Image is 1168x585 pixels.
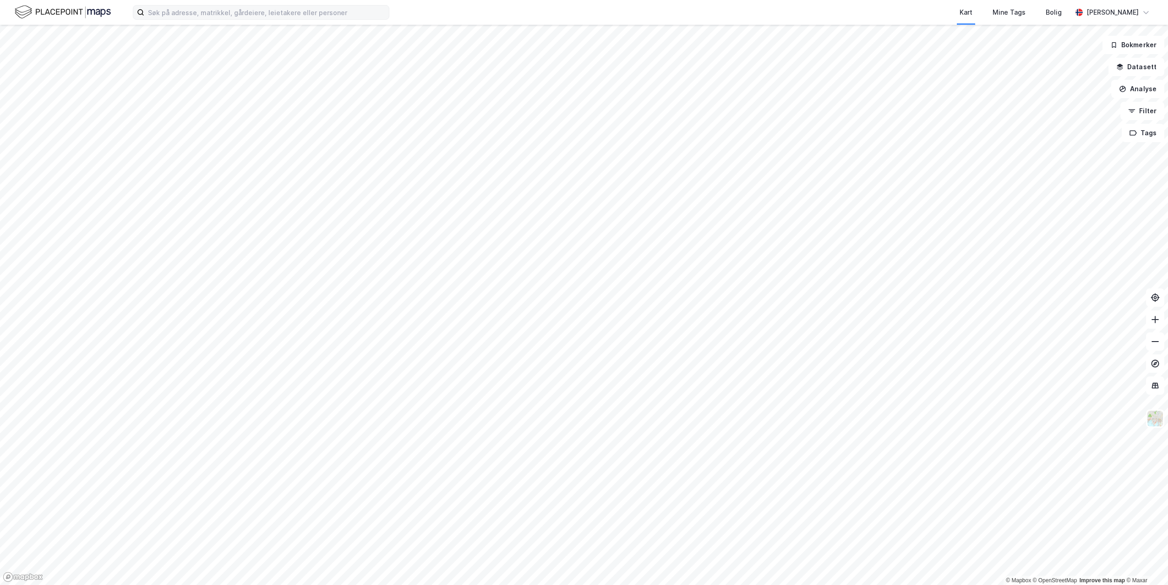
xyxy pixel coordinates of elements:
div: [PERSON_NAME] [1086,7,1139,18]
div: Kontrollprogram for chat [1122,541,1168,585]
button: Datasett [1108,58,1164,76]
img: Z [1146,410,1164,427]
img: logo.f888ab2527a4732fd821a326f86c7f29.svg [15,4,111,20]
input: Søk på adresse, matrikkel, gårdeiere, leietakere eller personer [144,6,389,19]
a: Mapbox homepage [3,572,43,582]
button: Tags [1122,124,1164,142]
button: Analyse [1111,80,1164,98]
a: Mapbox [1006,577,1031,584]
button: Bokmerker [1103,36,1164,54]
div: Mine Tags [993,7,1026,18]
div: Kart [960,7,972,18]
a: OpenStreetMap [1033,577,1077,584]
button: Filter [1120,102,1164,120]
iframe: Chat Widget [1122,541,1168,585]
div: Bolig [1046,7,1062,18]
a: Improve this map [1080,577,1125,584]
